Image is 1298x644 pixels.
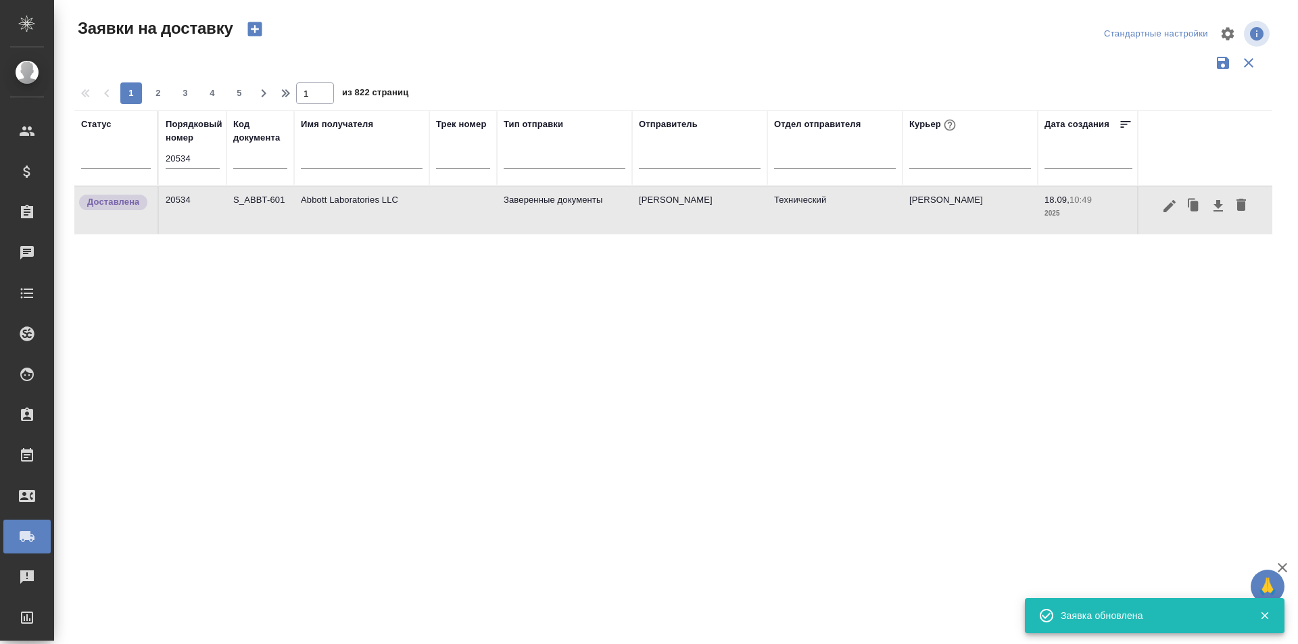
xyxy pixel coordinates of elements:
div: Документы доставлены, фактическая дата доставки проставиться автоматически [78,193,151,212]
div: Отдел отправителя [774,118,861,131]
td: [PERSON_NAME] [632,187,767,234]
div: Статус [81,118,112,131]
button: Удалить [1230,193,1253,219]
button: Создать [239,18,271,41]
div: Порядковый номер [166,118,222,145]
button: Закрыть [1251,610,1278,622]
td: 20534 [159,187,226,234]
div: split button [1101,24,1211,45]
span: 4 [201,86,223,100]
span: Заявки на доставку [74,18,233,39]
span: 3 [174,86,196,100]
button: 🙏 [1251,570,1284,603]
span: из 822 страниц [342,84,408,104]
div: Дата создания [1044,118,1109,131]
td: Abbott Laboratories LLC [294,187,429,234]
button: Сохранить фильтры [1210,50,1236,76]
div: Тип отправки [504,118,563,131]
button: 2 [147,82,169,104]
span: Посмотреть информацию [1244,21,1272,47]
td: S_ABBT-601 [226,187,294,234]
button: Клонировать [1181,193,1207,219]
div: Трек номер [436,118,487,131]
span: 5 [229,86,250,100]
span: Настроить таблицу [1211,18,1244,50]
p: Доставлена [87,195,139,209]
div: Код документа [233,118,287,145]
button: 4 [201,82,223,104]
div: Заявка обновлена [1061,609,1239,622]
p: 18.09, [1044,195,1069,205]
p: 10:49 [1069,195,1092,205]
button: При выборе курьера статус заявки автоматически поменяется на «Принята» [941,116,959,134]
td: [PERSON_NAME] [903,187,1038,234]
button: 5 [229,82,250,104]
span: 2 [147,86,169,100]
div: Курьер [909,116,959,134]
td: Заверенные документы [497,187,632,234]
button: Редактировать [1158,193,1181,219]
div: Имя получателя [301,118,373,131]
td: Технический [767,187,903,234]
div: Отправитель [639,118,698,131]
button: 3 [174,82,196,104]
button: Сбросить фильтры [1236,50,1261,76]
button: Скачать [1207,193,1230,219]
span: 🙏 [1256,572,1279,601]
p: 2025 [1044,207,1132,220]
